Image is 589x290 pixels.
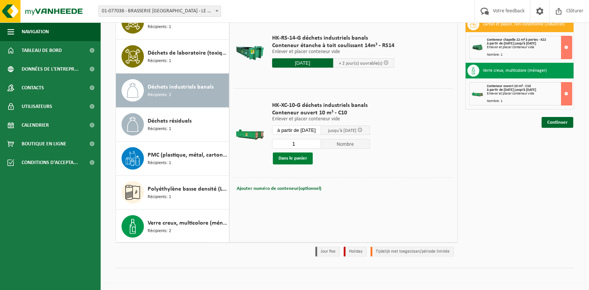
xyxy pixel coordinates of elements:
[487,92,572,96] div: Enlever et placer conteneur vide
[483,18,565,30] h3: Carton et papier, non-conditionné (industriel)
[542,117,573,128] a: Continuer
[116,74,229,108] button: Déchets industriels banals Récipients: 2
[273,152,313,164] button: Dans le panier
[272,117,370,122] p: Enlever et placer conteneur vide
[148,49,227,58] span: Déchets de laboratoire (toxique)
[22,60,79,78] span: Données de l'entrepr...
[116,210,229,243] button: Verre creux, multicolore (ménager) Récipients: 2
[148,92,171,99] span: Récipients: 2
[148,58,171,65] span: Récipients: 1
[272,34,394,42] span: HK-RS-14-G déchets industriels banals
[487,46,572,49] div: Enlever et placer conteneur vide
[148,83,214,92] span: Déchets industriels banals
[148,126,171,133] span: Récipients: 1
[272,126,321,135] input: Sélectionnez date
[272,58,333,68] input: Sélectionnez date
[116,142,229,176] button: PMC (plastique, métal, carton boisson) (industriel) Récipients: 1
[22,78,44,97] span: Contacts
[483,65,547,77] h3: Verre creux, multicolore (ménager)
[148,185,227,194] span: Polyéthylène basse densité (LDPE), en vrac, naturel/coloré (80/20)
[22,97,52,116] span: Utilisateurs
[148,151,227,160] span: PMC (plastique, métal, carton boisson) (industriel)
[99,6,221,16] span: 01-077038 - BRASSERIE ST FEUILLIEN - LE ROEULX
[148,117,192,126] span: Déchets résiduels
[148,219,227,228] span: Verre creux, multicolore (ménager)
[272,49,394,55] p: Enlever et placer conteneur vide
[22,116,49,135] span: Calendrier
[487,88,536,92] strong: à partir de [DATE] jusqu'à [DATE]
[148,24,171,31] span: Récipients: 1
[98,6,221,17] span: 01-077038 - BRASSERIE ST FEUILLIEN - LE ROEULX
[272,42,394,49] span: Conteneur étanche à toit coulissant 14m³ - RS14
[487,84,531,88] span: Conteneur ouvert 10 m³ - C10
[116,108,229,142] button: Déchets résiduels Récipients: 1
[116,176,229,210] button: Polyéthylène basse densité (LDPE), en vrac, naturel/coloré (80/20) Récipients: 1
[328,128,356,133] span: jusqu'à [DATE]
[487,53,572,57] div: Nombre: 1
[315,247,340,257] li: Jour fixe
[22,41,62,60] span: Tableau de bord
[272,102,370,109] span: HK-XC-10-G déchets industriels banals
[371,247,454,257] li: Tijdelijk niet toegestaan/période limitée
[116,40,229,74] button: Déchets de laboratoire (toxique) Récipients: 1
[487,41,536,46] strong: à partir de [DATE] jusqu'à [DATE]
[339,61,382,66] span: + 2 jour(s) ouvrable(s)
[22,22,49,41] span: Navigation
[272,109,370,117] span: Conteneur ouvert 10 m³ - C10
[344,247,367,257] li: Holiday
[321,139,370,149] span: Nombre
[236,183,322,194] button: Ajouter numéro de conteneur(optionnel)
[487,99,572,103] div: Nombre: 1
[487,38,547,42] span: Conteneur chapelle 22 m³ à portes - K22
[22,153,78,172] span: Conditions d'accepta...
[148,160,171,167] span: Récipients: 1
[148,194,171,201] span: Récipients: 1
[22,135,66,153] span: Boutique en ligne
[148,228,171,235] span: Récipients: 2
[237,186,321,191] span: Ajouter numéro de conteneur(optionnel)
